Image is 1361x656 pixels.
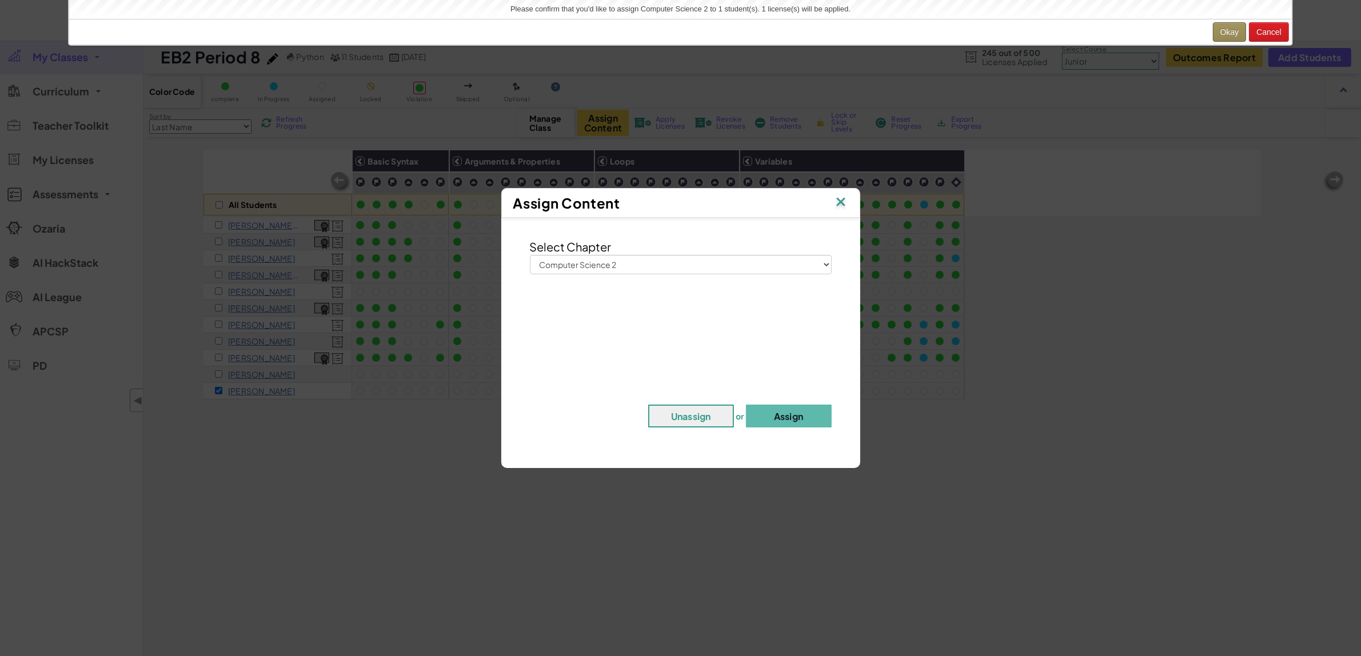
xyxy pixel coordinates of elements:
img: IconClose.svg [833,194,848,211]
button: Assign [746,405,832,427]
span: or [736,411,744,422]
span: Assign Content [513,194,620,211]
span: Please confirm that you'd like to assign Computer Science 2 to 1 student(s). 1 license(s) will be... [510,5,851,13]
span: Select Chapter [530,239,612,254]
button: Cancel [1249,22,1289,42]
button: Okay [1213,22,1247,42]
button: Unassign [648,405,734,427]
